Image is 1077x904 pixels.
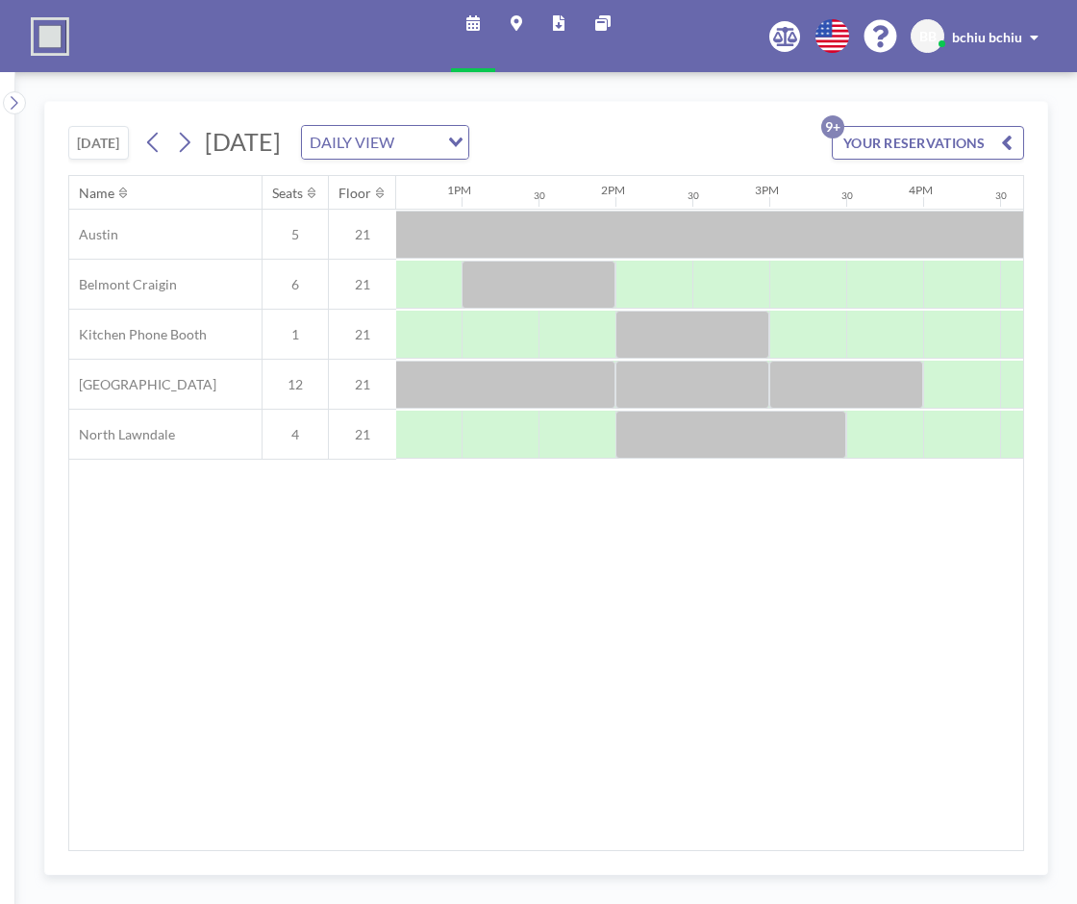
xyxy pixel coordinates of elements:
[263,226,328,243] span: 5
[329,226,396,243] span: 21
[263,376,328,393] span: 12
[601,183,625,197] div: 2PM
[841,189,853,202] div: 30
[688,189,699,202] div: 30
[400,130,437,155] input: Search for option
[68,126,129,160] button: [DATE]
[909,183,933,197] div: 4PM
[69,426,175,443] span: North Lawndale
[995,189,1007,202] div: 30
[919,28,937,45] span: BB
[69,326,207,343] span: Kitchen Phone Booth
[821,115,844,138] p: 9+
[338,185,371,202] div: Floor
[263,326,328,343] span: 1
[329,326,396,343] span: 21
[272,185,303,202] div: Seats
[329,426,396,443] span: 21
[69,226,118,243] span: Austin
[263,426,328,443] span: 4
[534,189,545,202] div: 30
[263,276,328,293] span: 6
[832,126,1024,160] button: YOUR RESERVATIONS9+
[79,185,114,202] div: Name
[329,276,396,293] span: 21
[302,126,468,159] div: Search for option
[755,183,779,197] div: 3PM
[306,130,398,155] span: DAILY VIEW
[447,183,471,197] div: 1PM
[31,17,69,56] img: organization-logo
[329,376,396,393] span: 21
[69,276,177,293] span: Belmont Craigin
[952,29,1022,45] span: bchiu bchiu
[69,376,216,393] span: [GEOGRAPHIC_DATA]
[205,127,281,156] span: [DATE]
